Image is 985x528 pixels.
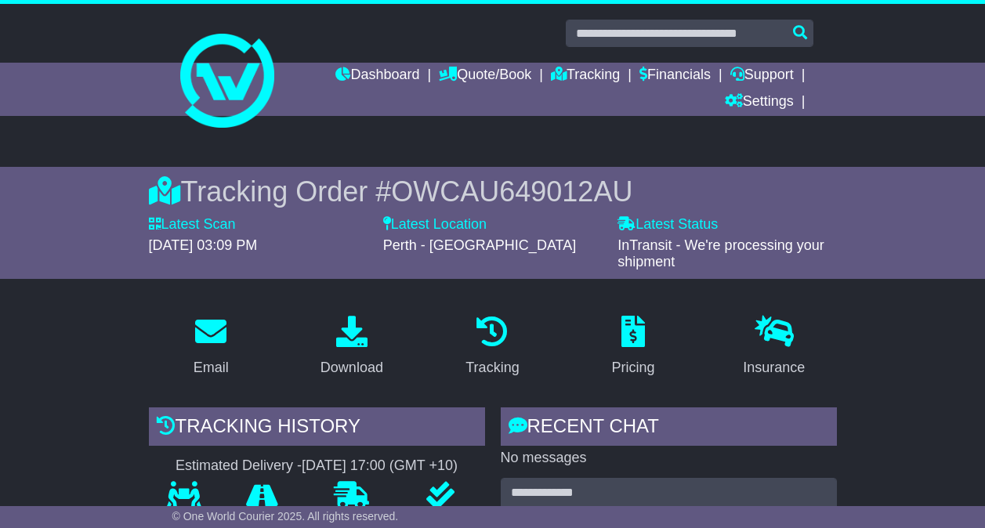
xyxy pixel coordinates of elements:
[725,89,794,116] a: Settings
[439,63,531,89] a: Quote/Book
[465,357,519,378] div: Tracking
[183,310,239,384] a: Email
[551,63,620,89] a: Tracking
[310,310,393,384] a: Download
[617,216,718,233] label: Latest Status
[501,450,837,467] p: No messages
[617,237,824,270] span: InTransit - We're processing your shipment
[612,357,655,378] div: Pricing
[743,357,805,378] div: Insurance
[335,63,419,89] a: Dashboard
[149,407,485,450] div: Tracking history
[455,310,529,384] a: Tracking
[383,216,487,233] label: Latest Location
[149,175,837,208] div: Tracking Order #
[302,457,458,475] div: [DATE] 17:00 (GMT +10)
[149,237,258,253] span: [DATE] 03:09 PM
[639,63,711,89] a: Financials
[391,175,632,208] span: OWCAU649012AU
[383,237,576,253] span: Perth - [GEOGRAPHIC_DATA]
[172,510,399,523] span: © One World Courier 2025. All rights reserved.
[602,310,665,384] a: Pricing
[194,357,229,378] div: Email
[501,407,837,450] div: RECENT CHAT
[733,310,815,384] a: Insurance
[320,357,383,378] div: Download
[149,216,236,233] label: Latest Scan
[730,63,794,89] a: Support
[149,457,485,475] div: Estimated Delivery -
